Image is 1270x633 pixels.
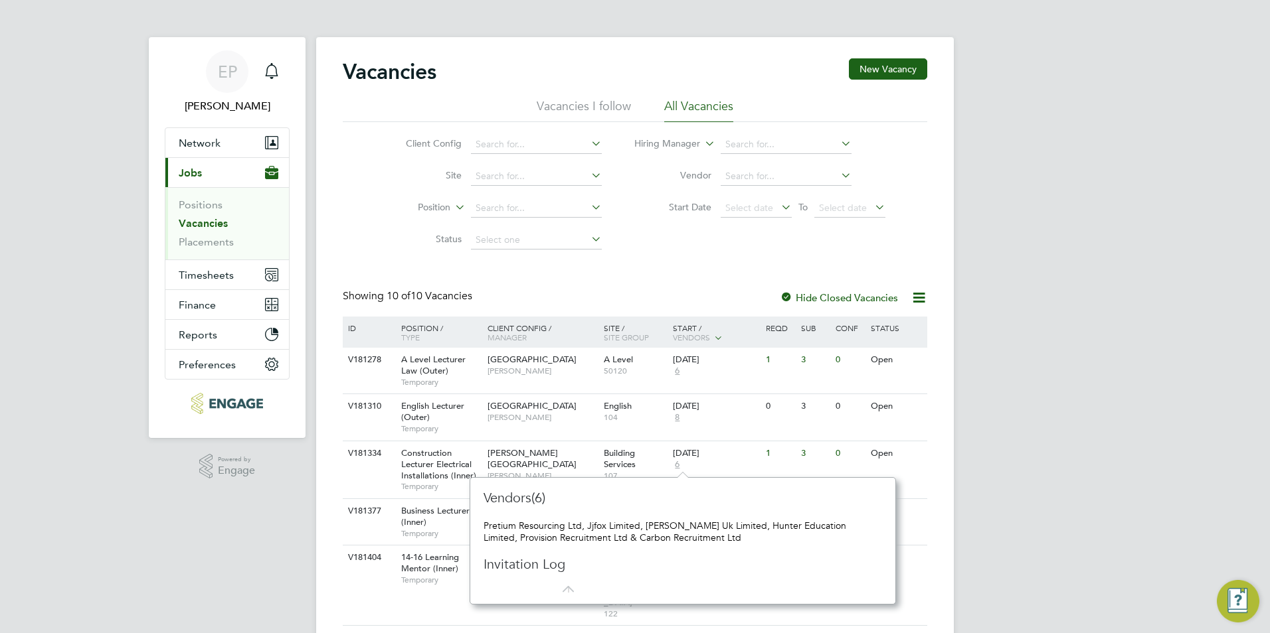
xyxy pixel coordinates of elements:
div: Jobs [165,187,289,259]
div: Start / [670,316,763,350]
div: Open [867,545,925,570]
span: Temporary [401,377,481,387]
div: 0 [832,348,867,372]
div: Conf [832,316,867,339]
div: V181334 [345,441,391,466]
span: Powered by [218,454,255,465]
div: Open [867,441,925,466]
span: Vendors [673,332,710,342]
span: A Level Lecturer Law (Outer) [401,354,466,376]
button: Network [165,128,289,157]
button: Preferences [165,350,289,379]
div: 1 [763,441,797,466]
button: Jobs [165,158,289,187]
span: A Level [604,354,633,365]
span: Temporary [401,528,481,539]
span: EP [218,63,237,80]
span: [PERSON_NAME] [488,412,597,423]
img: carbonrecruitment-logo-retina.png [191,393,262,414]
button: Finance [165,290,289,319]
div: V181404 [345,545,391,570]
span: 10 Vacancies [387,289,472,303]
input: Search for... [471,199,602,218]
span: Type [401,332,420,342]
div: 3 [798,348,832,372]
span: Manager [488,332,527,342]
span: Temporary [401,575,481,585]
a: Positions [179,198,223,211]
a: EP[PERSON_NAME] [165,50,290,114]
span: Engage [218,465,255,476]
a: Vacancies [179,217,228,230]
div: Site / [600,316,670,348]
button: Engage Resource Center [1217,580,1259,622]
span: Temporary [401,423,481,434]
input: Search for... [721,135,852,154]
span: [PERSON_NAME] [488,366,597,376]
input: Search for... [721,167,852,186]
span: Preferences [179,358,236,371]
span: 104 [604,412,667,423]
a: Placements [179,236,234,248]
div: Status [867,316,925,339]
span: Network [179,137,221,149]
label: Vendor [635,169,711,181]
div: ID [345,316,391,339]
span: Finance [179,299,216,311]
div: V181377 [345,499,391,524]
div: Sub [798,316,832,339]
div: Open [867,394,925,419]
label: Hiring Manager [624,137,700,151]
input: Select one [471,231,602,249]
h3: Invitation Log [484,555,716,573]
h2: Vacancies [343,58,436,85]
a: Go to home page [165,393,290,414]
label: Start Date [635,201,711,213]
span: Construction Lecturer Electrical Installations (Inner) [401,447,476,481]
a: Powered byEngage [199,454,256,479]
div: Pretium Resourcing Ltd, Jjfox Limited, [PERSON_NAME] Uk Limited, Hunter Education Limited, Provis... [484,520,882,543]
div: [DATE] [673,401,759,412]
span: [GEOGRAPHIC_DATA] [488,354,577,365]
span: 50120 [604,366,667,376]
div: Open [867,348,925,372]
label: Site [385,169,462,181]
div: V181278 [345,348,391,372]
span: To [794,198,812,216]
input: Search for... [471,167,602,186]
li: All Vacancies [664,98,733,122]
div: 0 [763,394,797,419]
span: Emma Procter [165,98,290,114]
div: Position / [391,316,484,348]
span: 8 [673,412,681,423]
div: [DATE] [673,448,759,459]
span: [PERSON_NAME] [488,470,597,481]
span: 10 of [387,289,410,303]
span: English [604,400,632,411]
button: Reports [165,320,289,349]
div: 3 [798,394,832,419]
span: 6 [673,459,681,470]
label: Hide Closed Vacancies [780,291,898,304]
div: [DATE] [673,354,759,366]
div: V181310 [345,394,391,419]
div: 0 [832,441,867,466]
span: Select date [819,202,867,214]
span: Jobs [179,167,202,179]
div: Reqd [763,316,797,339]
span: English Lecturer (Outer) [401,400,464,423]
span: 14-16 Learning Mentor (Inner) [401,551,459,574]
div: Open [867,499,925,524]
div: 1 [763,348,797,372]
button: New Vacancy [849,58,927,80]
div: 3 [798,441,832,466]
div: Showing [343,289,475,303]
label: Client Config [385,137,462,149]
label: Position [374,201,450,214]
li: Vacancies I follow [537,98,631,122]
span: 6 [673,366,681,377]
span: Building Services [604,447,636,470]
span: 122 [604,608,667,619]
span: Timesheets [179,269,234,281]
span: Temporary [401,481,481,492]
